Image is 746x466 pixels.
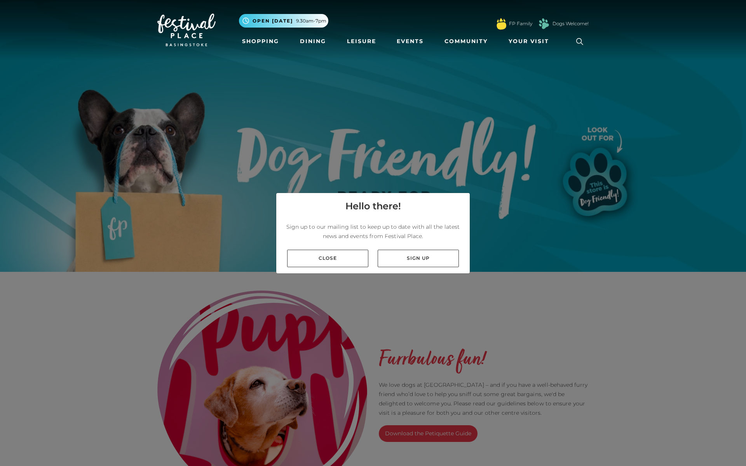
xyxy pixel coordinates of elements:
[509,20,532,27] a: FP Family
[296,17,326,24] span: 9.30am-7pm
[394,34,427,49] a: Events
[239,34,282,49] a: Shopping
[344,34,379,49] a: Leisure
[345,199,401,213] h4: Hello there!
[441,34,491,49] a: Community
[239,14,328,28] button: Open [DATE] 9.30am-7pm
[553,20,589,27] a: Dogs Welcome!
[378,250,459,267] a: Sign up
[287,250,368,267] a: Close
[157,14,216,46] img: Festival Place Logo
[505,34,556,49] a: Your Visit
[297,34,329,49] a: Dining
[282,222,464,241] p: Sign up to our mailing list to keep up to date with all the latest news and events from Festival ...
[253,17,293,24] span: Open [DATE]
[509,37,549,45] span: Your Visit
